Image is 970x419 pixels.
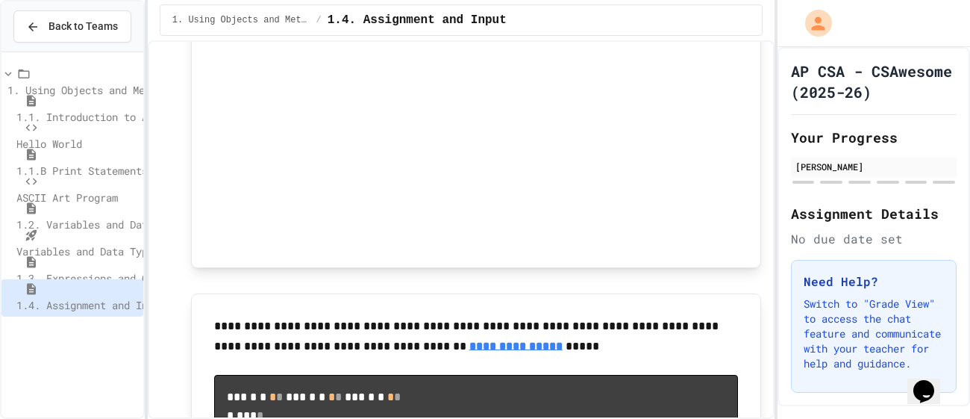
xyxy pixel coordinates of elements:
div: [PERSON_NAME] [795,160,952,173]
iframe: chat widget [907,359,955,404]
button: Back to Teams [13,10,131,43]
h3: Need Help? [804,273,944,291]
span: Variables and Data Types - Quiz [16,244,201,258]
h1: AP CSA - CSAwesome (2025-26) [791,60,957,102]
span: / [316,14,322,26]
span: 1. Using Objects and Methods [7,83,175,97]
span: 1. Using Objects and Methods [172,14,310,26]
span: 1.1. Introduction to Algorithms, Programming, and Compilers [16,110,369,124]
span: 1.1.B Print Statements [16,164,148,178]
span: ASCII Art Program [16,190,118,205]
span: 1.4. Assignment and Input [328,11,507,29]
h2: Your Progress [791,127,957,148]
span: Hello World [16,137,82,151]
div: My Account [789,6,836,40]
span: 1.3. Expressions and Output [New] [16,271,213,285]
span: 1.4. Assignment and Input [16,298,166,312]
span: 1.2. Variables and Data Types [16,217,190,232]
span: Back to Teams [48,19,118,34]
h2: Assignment Details [791,203,957,224]
div: No due date set [791,230,957,248]
p: Switch to "Grade View" to access the chat feature and communicate with your teacher for help and ... [804,297,944,371]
